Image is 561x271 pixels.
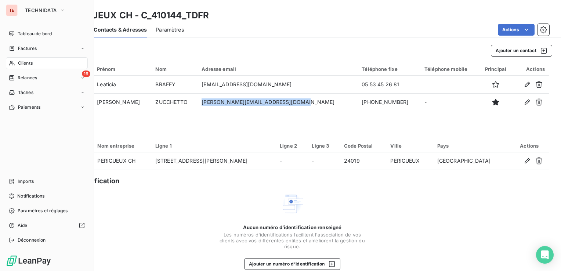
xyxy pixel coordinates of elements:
[65,9,209,22] h3: PERIGUEUX CH - C_410144_TDFR
[280,192,304,216] img: Empty state
[6,101,88,113] a: Paiements
[6,43,88,54] a: Factures
[536,246,554,264] div: Open Intercom Messenger
[155,66,193,72] div: Nom
[280,143,303,149] div: Ligne 2
[18,60,33,66] span: Clients
[424,66,474,72] div: Téléphone mobile
[6,87,88,98] a: Tâches
[18,30,52,37] span: Tableau de bord
[97,66,146,72] div: Prénom
[6,176,88,187] a: Imports
[312,143,335,149] div: Ligne 3
[514,143,545,149] div: Actions
[517,66,545,72] div: Actions
[94,26,147,33] span: Contacts & Adresses
[6,57,88,69] a: Clients
[18,45,37,52] span: Factures
[151,93,197,111] td: ZUCCHETTO
[18,207,68,214] span: Paramètres et réglages
[17,193,44,199] span: Notifications
[6,4,18,16] div: TE
[386,152,432,170] td: PERIGUEUX
[6,28,88,40] a: Tableau de bord
[491,45,552,57] button: Ajouter un contact
[18,222,28,229] span: Aide
[18,178,34,185] span: Imports
[437,143,505,149] div: Pays
[357,76,420,93] td: 05 53 45 26 81
[93,93,151,111] td: [PERSON_NAME]
[344,143,381,149] div: Code Postal
[151,76,197,93] td: BRAFFY
[18,104,40,111] span: Paiements
[243,224,342,230] span: Aucun numéro d’identification renseigné
[307,152,340,170] td: -
[275,152,308,170] td: -
[6,220,88,231] a: Aide
[156,26,184,33] span: Paramètres
[155,143,271,149] div: Ligne 1
[18,237,46,243] span: Déconnexion
[18,75,37,81] span: Relances
[6,255,51,267] img: Logo LeanPay
[498,24,535,36] button: Actions
[197,93,357,111] td: [PERSON_NAME][EMAIL_ADDRESS][DOMAIN_NAME]
[219,232,366,249] span: Les numéros d'identifications facilitent l'association de vos clients avec vos différentes entité...
[197,76,357,93] td: [EMAIL_ADDRESS][DOMAIN_NAME]
[6,205,88,217] a: Paramètres et réglages
[362,66,416,72] div: Téléphone fixe
[357,93,420,111] td: [PHONE_NUMBER]
[433,152,510,170] td: [GEOGRAPHIC_DATA]
[244,258,341,270] button: Ajouter un numéro d’identification
[202,66,353,72] div: Adresse email
[82,71,90,77] span: 16
[483,66,508,72] div: Principal
[390,143,428,149] div: Ville
[93,76,151,93] td: Leaticia
[18,89,33,96] span: Tâches
[97,143,146,149] div: Nom entreprise
[25,7,57,13] span: TECHNIDATA
[6,72,88,84] a: 16Relances
[340,152,386,170] td: 24019
[93,152,151,170] td: PERIGUEUX CH
[420,93,479,111] td: -
[151,152,275,170] td: [STREET_ADDRESS][PERSON_NAME]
